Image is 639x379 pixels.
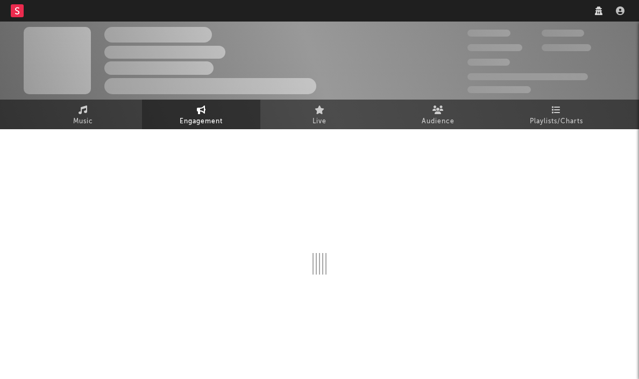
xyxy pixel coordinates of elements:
a: Engagement [142,100,260,129]
a: Playlists/Charts [497,100,615,129]
a: Music [24,100,142,129]
span: Audience [422,115,455,128]
span: Music [73,115,93,128]
span: Playlists/Charts [530,115,583,128]
span: 50,000,000 Monthly Listeners [467,73,588,80]
span: 100,000 [467,59,510,66]
a: Audience [379,100,497,129]
span: Live [313,115,326,128]
span: 100,000 [542,30,584,37]
span: Jump Score: 85.0 [467,86,531,93]
span: 1,000,000 [542,44,591,51]
span: 300,000 [467,30,510,37]
span: 50,000,000 [467,44,522,51]
span: Engagement [180,115,223,128]
a: Live [260,100,379,129]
